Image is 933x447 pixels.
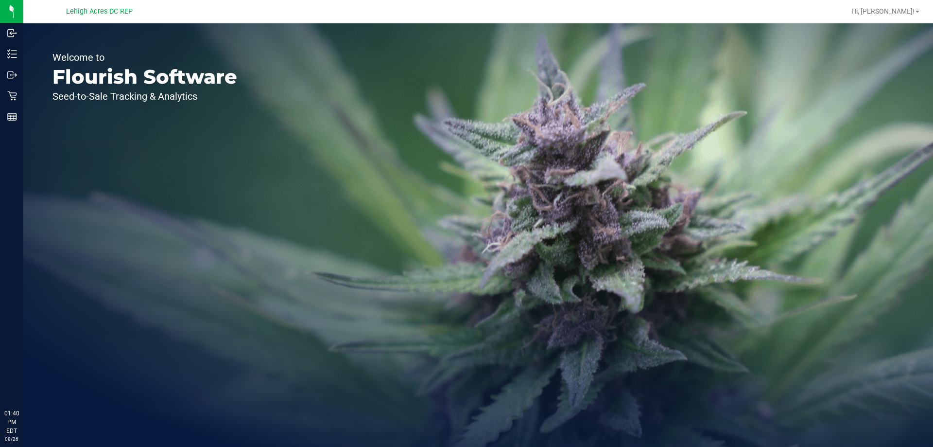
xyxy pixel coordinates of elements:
p: 01:40 PM EDT [4,409,19,435]
inline-svg: Retail [7,91,17,101]
p: Welcome to [52,53,237,62]
inline-svg: Outbound [7,70,17,80]
inline-svg: Inventory [7,49,17,59]
p: 08/26 [4,435,19,443]
iframe: Resource center [10,369,39,398]
span: Hi, [PERSON_NAME]! [851,7,915,15]
inline-svg: Reports [7,112,17,122]
inline-svg: Inbound [7,28,17,38]
p: Flourish Software [52,67,237,87]
p: Seed-to-Sale Tracking & Analytics [52,91,237,101]
span: Lehigh Acres DC REP [66,7,133,16]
